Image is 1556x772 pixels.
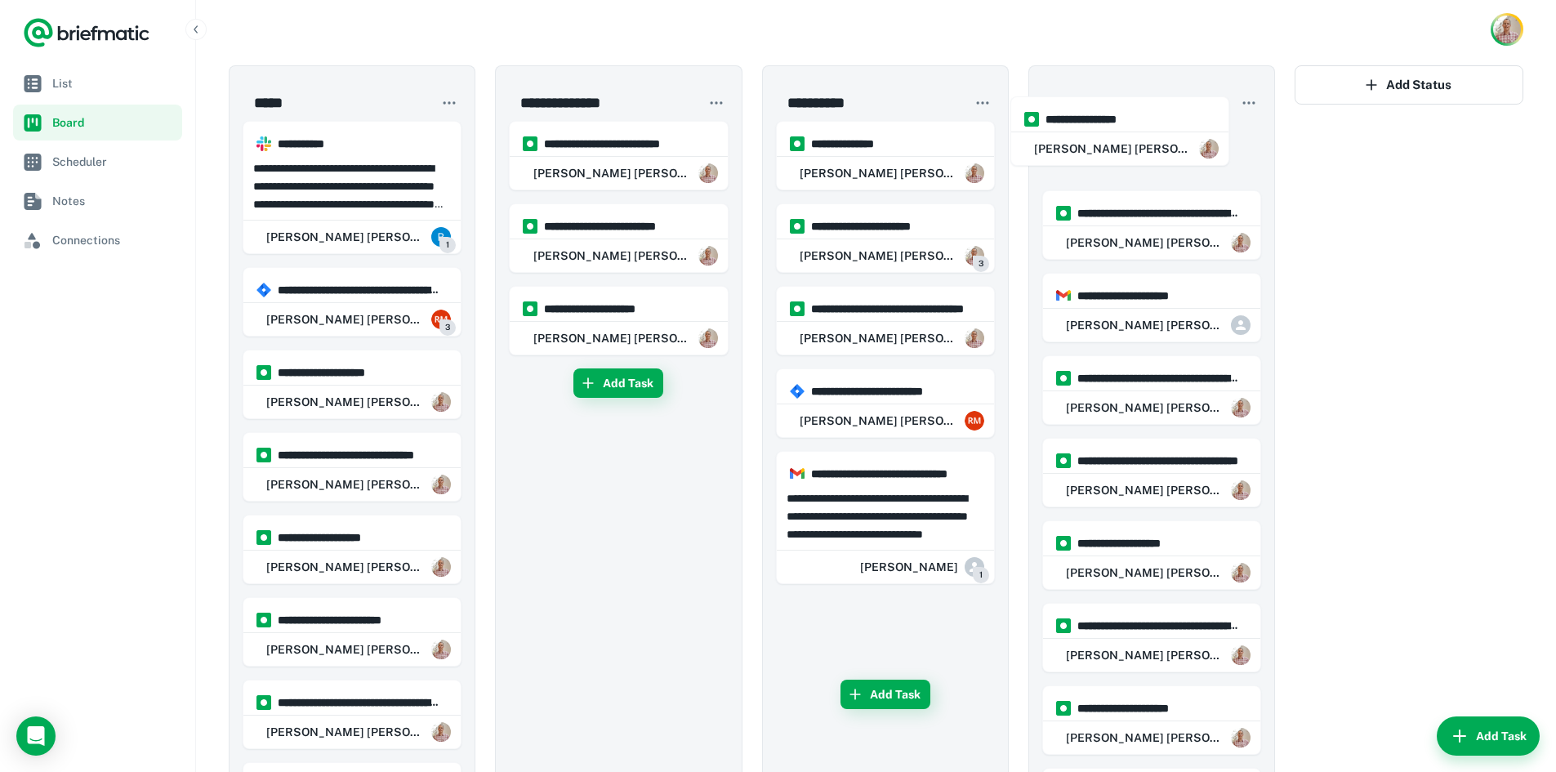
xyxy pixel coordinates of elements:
[13,222,182,258] a: Connections
[13,183,182,219] a: Notes
[16,716,56,756] div: Load Chat
[52,153,176,171] span: Scheduler
[1295,65,1523,105] button: Add Status
[1493,16,1521,43] img: Rob Mark
[52,192,176,210] span: Notes
[13,65,182,101] a: List
[52,231,176,249] span: Connections
[13,144,182,180] a: Scheduler
[1491,13,1523,46] button: Account button
[52,74,176,92] span: List
[573,368,663,398] button: Add Task
[52,114,176,132] span: Board
[13,105,182,141] a: Board
[840,680,930,709] button: Add Task
[1437,716,1540,756] button: Add Task
[23,16,150,49] a: Logo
